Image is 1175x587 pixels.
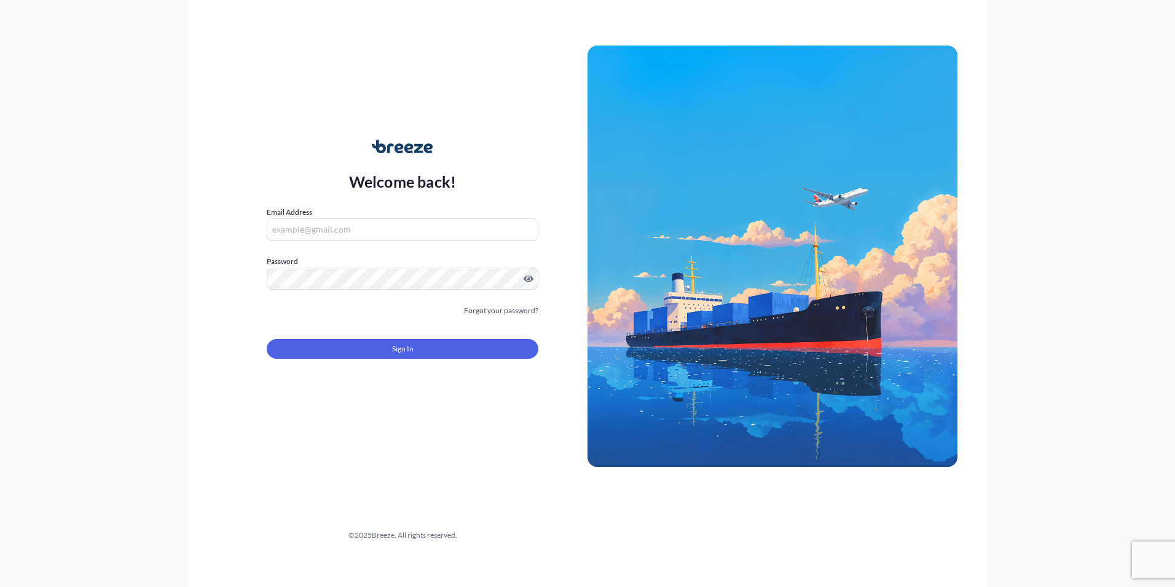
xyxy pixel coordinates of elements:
input: example@gmail.com [267,218,538,241]
label: Email Address [267,206,312,218]
div: © 2025 Breeze. All rights reserved. [218,529,587,541]
img: Ship illustration [587,46,957,466]
span: Sign In [392,343,414,355]
button: Sign In [267,339,538,359]
p: Welcome back! [349,172,457,191]
button: Show password [524,274,533,284]
label: Password [267,255,538,268]
a: Forgot your password? [464,305,538,317]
